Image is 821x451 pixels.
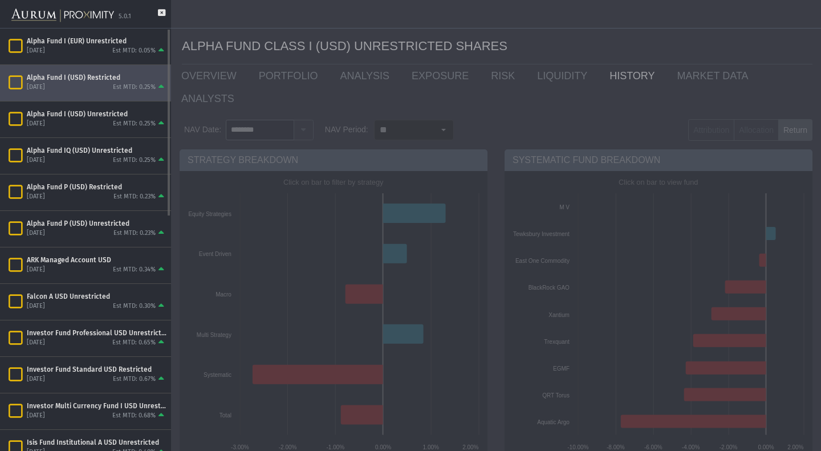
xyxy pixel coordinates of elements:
[553,365,570,372] text: EGMF
[27,229,45,238] div: [DATE]
[27,365,166,374] div: Investor Fund Standard USD Restricted
[720,444,738,450] text: -2.00%
[27,219,166,228] div: Alpha Fund P (USD) Unrestricted
[482,64,529,87] a: RISK
[188,211,231,217] text: Equity Strategies
[463,444,479,450] text: 2.00%
[619,178,698,186] text: Click on bar to view fund
[644,444,663,450] text: -6.00%
[204,372,231,378] text: Systematic
[113,302,156,311] div: Est MTD: 0.30%
[27,375,45,384] div: [DATE]
[119,13,131,21] div: 5.0.1
[325,120,368,140] div: NAV Period:
[220,412,231,419] text: Total
[113,375,156,384] div: Est MTD: 0.67%
[559,204,570,210] text: M V
[182,29,812,64] div: ALPHA FUND CLASS I (USD) UNRESTRICTED SHARES
[548,312,570,318] text: Xantium
[27,83,45,92] div: [DATE]
[27,193,45,201] div: [DATE]
[197,332,231,338] text: Multi Strategy
[542,392,570,399] text: QRT Torus
[27,266,45,274] div: [DATE]
[113,120,156,128] div: Est MTD: 0.25%
[505,149,812,171] div: SYSTEMATIC FUND BREAKDOWN
[113,193,156,201] div: Est MTD: 0.23%
[27,255,166,265] div: ARK Managed Account USD
[27,339,45,347] div: [DATE]
[180,120,226,140] div: NAV Date:
[778,119,812,141] label: Return
[27,412,45,420] div: [DATE]
[403,64,482,87] a: EXPOSURE
[11,3,114,28] img: Aurum-Proximity%20white.svg
[515,258,570,264] text: East One Commodity
[27,120,45,128] div: [DATE]
[173,64,250,87] a: OVERVIEW
[27,36,166,46] div: Alpha Fund I (EUR) Unrestricted
[180,149,487,171] div: STRATEGY BREAKDOWN
[250,64,332,87] a: PORTFOLIO
[537,419,570,425] text: Aquatic Argo
[279,444,297,450] text: -2.00%
[544,339,570,345] text: Trexquant
[27,109,166,119] div: Alpha Fund I (USD) Unrestricted
[112,412,156,420] div: Est MTD: 0.68%
[601,64,668,87] a: HISTORY
[375,444,391,450] text: 0.00%
[27,302,45,311] div: [DATE]
[199,251,231,257] text: Event Driven
[607,444,625,450] text: -8.00%
[27,328,166,338] div: Investor Fund Professional USD Unrestricted
[669,64,762,87] a: MARKET DATA
[788,444,804,450] text: 2.00%
[113,83,156,92] div: Est MTD: 0.25%
[112,47,156,55] div: Est MTD: 0.05%
[27,47,45,55] div: [DATE]
[173,87,248,110] a: ANALYSTS
[112,339,156,347] div: Est MTD: 0.65%
[27,292,166,301] div: Falcon A USD Unrestricted
[758,444,774,450] text: 0.00%
[423,444,439,450] text: 1.00%
[567,444,588,450] text: -10.00%
[113,266,156,274] div: Est MTD: 0.34%
[529,285,570,291] text: BlackRock GAO
[434,120,453,140] div: Select
[27,401,166,411] div: Investor Multi Currency Fund I USD Unrestricted
[216,291,231,298] text: Macro
[529,64,601,87] a: LIQUIDITY
[331,64,403,87] a: ANALYSIS
[682,444,700,450] text: -4.00%
[327,444,345,450] text: -1.00%
[113,156,156,165] div: Est MTD: 0.25%
[231,444,249,450] text: -3.00%
[27,146,166,155] div: Alpha Fund IQ (USD) Unrestricted
[734,119,779,141] label: Allocation
[27,182,166,192] div: Alpha Fund P (USD) Restricted
[688,119,734,141] label: Attribution
[27,438,166,447] div: Isis Fund Institutional A USD Unrestricted
[283,178,384,186] text: Click on bar to filter by strategy
[113,229,156,238] div: Est MTD: 0.23%
[27,73,166,82] div: Alpha Fund I (USD) Restricted
[27,156,45,165] div: [DATE]
[513,231,570,237] text: Tewksbury Investment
